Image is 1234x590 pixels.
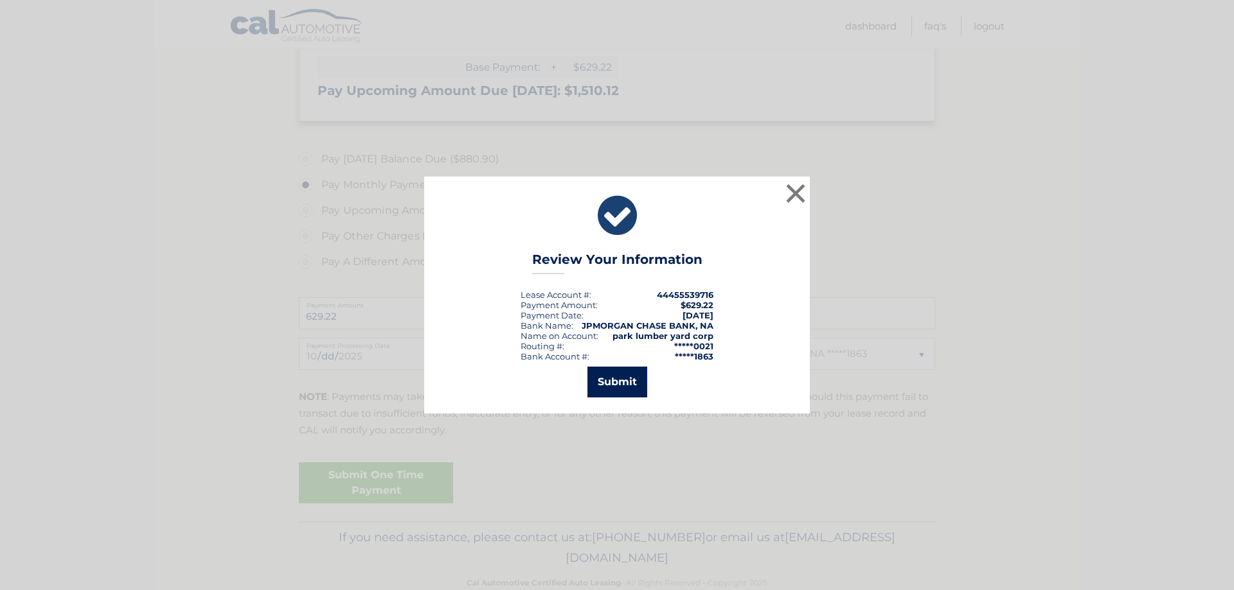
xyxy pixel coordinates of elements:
[587,367,647,397] button: Submit
[683,310,713,320] span: [DATE]
[521,290,591,300] div: Lease Account #:
[521,331,598,341] div: Name on Account:
[532,252,702,274] h3: Review Your Information
[681,300,713,310] span: $629.22
[521,320,573,331] div: Bank Name:
[521,310,584,320] div: :
[613,331,713,341] strong: park lumber yard corp
[521,300,598,310] div: Payment Amount:
[521,341,564,351] div: Routing #:
[783,180,809,206] button: ×
[582,320,713,331] strong: JPMORGAN CHASE BANK, NA
[657,290,713,300] strong: 44455539716
[521,351,589,361] div: Bank Account #:
[521,310,582,320] span: Payment Date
